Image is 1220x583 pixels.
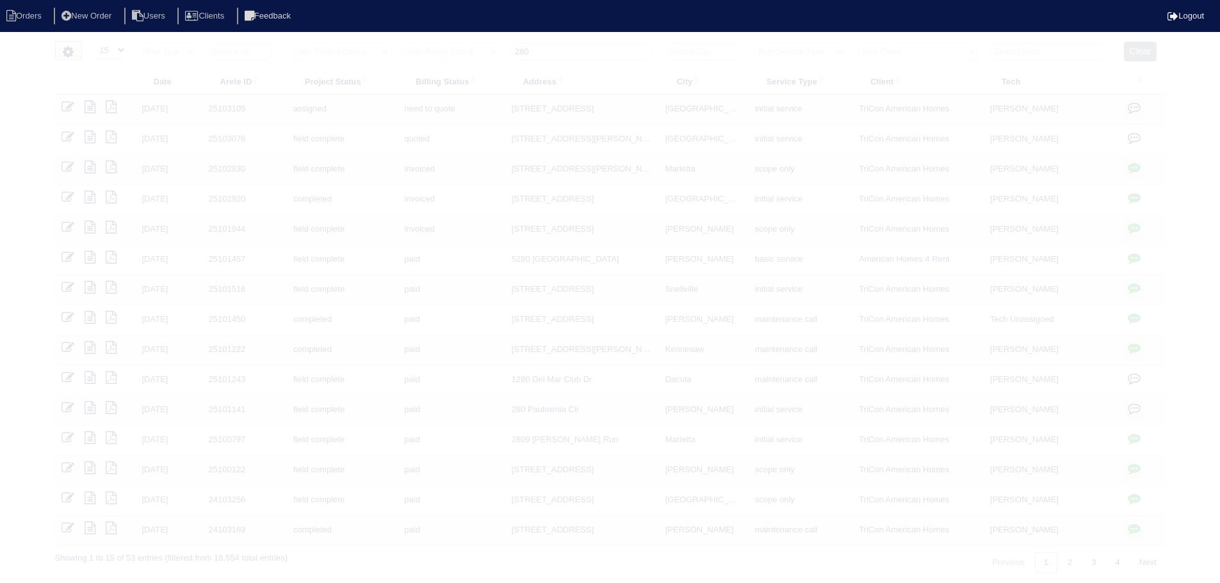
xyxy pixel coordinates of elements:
td: [PERSON_NAME] [659,215,749,245]
td: TriCon American Homes [852,275,984,305]
td: field complete [287,486,398,516]
td: need to quote [398,95,505,125]
td: [PERSON_NAME] [984,275,1118,305]
td: field complete [287,395,398,426]
td: completed [287,185,398,215]
td: [STREET_ADDRESS][PERSON_NAME] [505,125,659,155]
td: [PERSON_NAME] [984,516,1118,546]
td: maintenance call [749,516,852,546]
td: invoiced [398,215,505,245]
td: initial service [749,95,852,125]
td: initial service [749,275,852,305]
td: field complete [287,426,398,456]
td: paid [398,426,505,456]
td: initial service [749,125,852,155]
td: 25100797 [202,426,287,456]
td: [PERSON_NAME] [984,215,1118,245]
td: 280 Paulownia Cir [505,395,659,426]
td: field complete [287,245,398,275]
td: field complete [287,456,398,486]
td: TriCon American Homes [852,95,984,125]
td: TriCon American Homes [852,185,984,215]
td: [DATE] [136,155,202,185]
td: scope only [749,456,852,486]
td: [PERSON_NAME] [659,456,749,486]
td: [PERSON_NAME] [984,95,1118,125]
td: [GEOGRAPHIC_DATA] [659,185,749,215]
li: Clients [177,8,234,25]
td: [STREET_ADDRESS] [505,215,659,245]
td: paid [398,305,505,335]
td: [DATE] [136,335,202,365]
td: Kennesaw [659,335,749,365]
td: paid [398,486,505,516]
td: [DATE] [136,305,202,335]
td: [PERSON_NAME] [984,125,1118,155]
td: 24103256 [202,486,287,516]
td: 25102920 [202,185,287,215]
td: [DATE] [136,185,202,215]
a: New Order [54,11,122,20]
td: [PERSON_NAME] [984,155,1118,185]
td: TriCon American Homes [852,155,984,185]
a: Users [124,11,175,20]
input: Search ID [209,43,272,61]
td: 1280 Del Mar Club Dr [505,365,659,395]
td: [STREET_ADDRESS][PERSON_NAME] [505,155,659,185]
td: paid [398,365,505,395]
td: quoted [398,125,505,155]
td: 25101243 [202,365,287,395]
td: [DATE] [136,95,202,125]
td: American Homes 4 Rent [852,245,984,275]
input: Search City [665,43,742,61]
a: 2 [1059,552,1081,573]
td: scope only [749,155,852,185]
td: field complete [287,155,398,185]
th: : activate to sort column ascending [1118,68,1166,95]
td: 25100122 [202,456,287,486]
button: Clear [1124,42,1157,61]
a: Logout [1167,11,1204,20]
td: TriCon American Homes [852,335,984,365]
input: Search Address [512,43,653,61]
td: 5280 [GEOGRAPHIC_DATA] [505,245,659,275]
td: 25103076 [202,125,287,155]
td: TriCon American Homes [852,395,984,426]
td: Snellville [659,275,749,305]
a: 1 [1035,552,1057,573]
td: scope only [749,486,852,516]
td: [DATE] [136,395,202,426]
td: field complete [287,125,398,155]
td: 25102830 [202,155,287,185]
td: [PERSON_NAME] [984,395,1118,426]
td: TriCon American Homes [852,486,984,516]
th: Client: activate to sort column ascending [852,68,984,95]
td: completed [287,305,398,335]
td: paid [398,245,505,275]
td: [DATE] [136,215,202,245]
td: [GEOGRAPHIC_DATA] [659,95,749,125]
th: Date [136,68,202,95]
td: [PERSON_NAME] [984,245,1118,275]
td: TriCon American Homes [852,125,984,155]
li: New Order [54,8,122,25]
td: TriCon American Homes [852,365,984,395]
a: Next [1130,552,1166,573]
li: Feedback [237,8,301,25]
td: completed [287,516,398,546]
div: Showing 1 to 15 of 53 entries (filtered from 18,554 total entries) [55,546,288,564]
td: 25101141 [202,395,287,426]
td: 25101457 [202,245,287,275]
th: Address: activate to sort column ascending [505,68,659,95]
td: [STREET_ADDRESS] [505,516,659,546]
td: Marietta [659,426,749,456]
td: [PERSON_NAME] [984,335,1118,365]
td: [STREET_ADDRESS] [505,486,659,516]
td: [PERSON_NAME] [659,516,749,546]
input: Search Tech [990,43,1104,61]
td: TriCon American Homes [852,305,984,335]
td: [PERSON_NAME] [984,456,1118,486]
td: TriCon American Homes [852,456,984,486]
td: paid [398,516,505,546]
td: [PERSON_NAME] [984,185,1118,215]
